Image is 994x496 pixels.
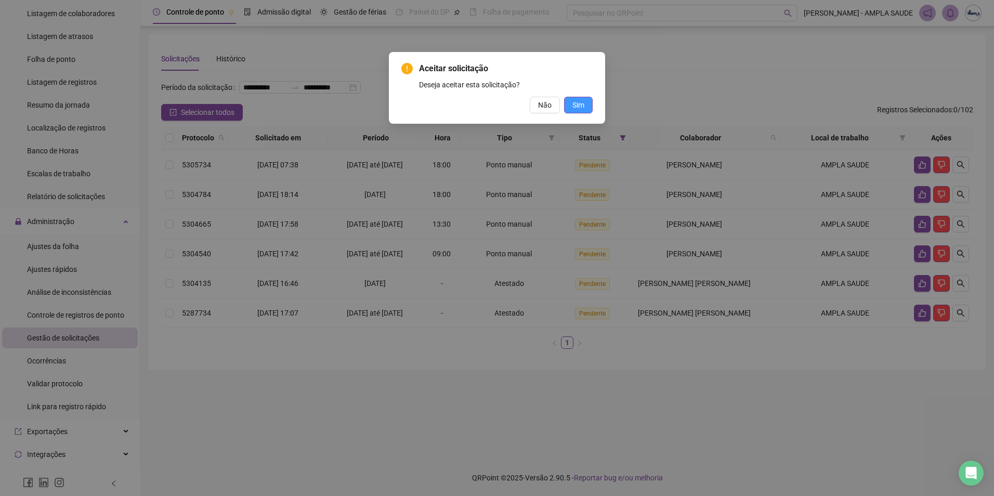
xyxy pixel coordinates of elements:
span: exclamation-circle [401,63,413,74]
div: Deseja aceitar esta solicitação? [419,79,593,90]
span: Sim [572,99,584,111]
span: Aceitar solicitação [419,62,593,75]
div: Open Intercom Messenger [959,461,984,486]
button: Sim [564,97,593,113]
button: Não [530,97,560,113]
span: Não [538,99,552,111]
